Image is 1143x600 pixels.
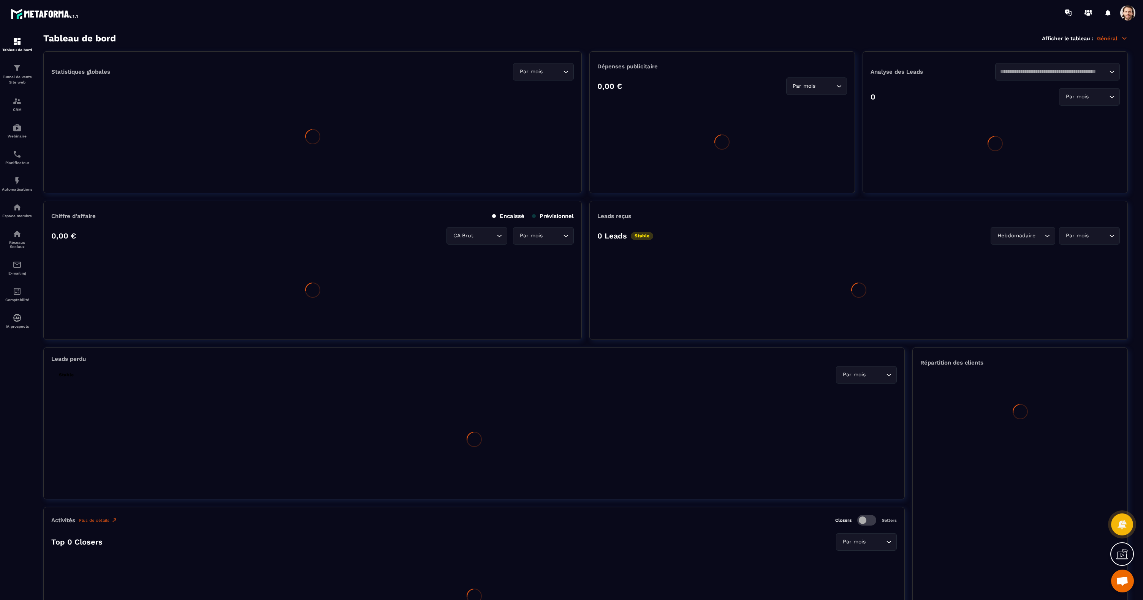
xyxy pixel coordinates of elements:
div: Search for option [836,533,897,551]
div: Search for option [513,63,574,81]
div: Search for option [1059,227,1120,245]
p: 0,00 € [51,231,76,240]
a: automationsautomationsWebinaire [2,117,32,144]
a: formationformationCRM [2,91,32,117]
img: automations [13,313,22,322]
p: Comptabilité [2,298,32,302]
p: Tableau de bord [2,48,32,52]
p: Espace membre [2,214,32,218]
p: Leads reçus [597,213,631,219]
p: 0 [871,92,875,101]
p: Encaissé [492,213,524,219]
a: automationsautomationsAutomatisations [2,171,32,197]
span: Par mois [791,82,817,90]
p: Top 0 Closers [51,537,103,546]
p: Webinaire [2,134,32,138]
input: Search for option [475,232,495,240]
p: Répartition des clients [920,359,1120,366]
p: Activités [51,517,75,524]
p: Planificateur [2,161,32,165]
div: Search for option [836,366,897,384]
input: Search for option [867,371,884,379]
input: Search for option [1090,232,1107,240]
div: Search for option [991,227,1055,245]
span: Par mois [1064,232,1090,240]
img: accountant [13,287,22,296]
span: Par mois [841,538,867,546]
img: logo [11,7,79,21]
p: Analyse des Leads [871,68,995,75]
img: formation [13,63,22,73]
p: Tunnel de vente Site web [2,74,32,85]
p: Chiffre d’affaire [51,213,96,219]
p: IA prospects [2,324,32,328]
img: automations [13,176,22,185]
p: Leads perdu [51,355,86,362]
div: Search for option [995,63,1120,81]
div: Search for option [1059,88,1120,106]
p: Setters [882,518,897,523]
a: Plus de détails [79,517,117,523]
a: Mở cuộc trò chuyện [1111,570,1134,592]
p: Stable [55,371,78,379]
h3: Tableau de bord [43,33,116,44]
span: Par mois [1064,93,1090,101]
span: Hebdomadaire [996,232,1037,240]
a: emailemailE-mailing [2,254,32,281]
a: schedulerschedulerPlanificateur [2,144,32,171]
a: accountantaccountantComptabilité [2,281,32,308]
p: Automatisations [2,187,32,191]
img: formation [13,37,22,46]
input: Search for option [544,232,561,240]
p: Stable [631,232,653,240]
div: Search for option [513,227,574,245]
img: scheduler [13,150,22,159]
a: social-networksocial-networkRéseaux Sociaux [2,224,32,254]
span: Par mois [518,232,544,240]
img: automations [13,203,22,212]
span: CA Brut [451,232,475,240]
p: Réseaux Sociaux [2,240,32,249]
p: Statistiques globales [51,68,110,75]
a: formationformationTableau de bord [2,31,32,58]
p: Dépenses publicitaire [597,63,847,70]
img: social-network [13,229,22,238]
p: Afficher le tableau : [1042,35,1093,41]
input: Search for option [1000,68,1107,76]
input: Search for option [544,68,561,76]
p: Prévisionnel [532,213,574,219]
p: CRM [2,107,32,112]
p: Général [1097,35,1128,42]
p: E-mailing [2,271,32,275]
img: automations [13,123,22,132]
p: 0 Leads [597,231,627,240]
input: Search for option [817,82,834,90]
div: Search for option [446,227,507,245]
p: Closers [835,518,852,523]
input: Search for option [1037,232,1043,240]
img: formation [13,96,22,106]
input: Search for option [867,538,884,546]
a: automationsautomationsEspace membre [2,197,32,224]
span: Par mois [841,371,867,379]
p: 0,00 € [597,82,622,91]
img: email [13,260,22,269]
div: Search for option [786,77,847,95]
span: Par mois [518,68,544,76]
a: formationformationTunnel de vente Site web [2,58,32,91]
input: Search for option [1090,93,1107,101]
img: narrow-up-right-o.6b7c60e2.svg [111,517,117,523]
